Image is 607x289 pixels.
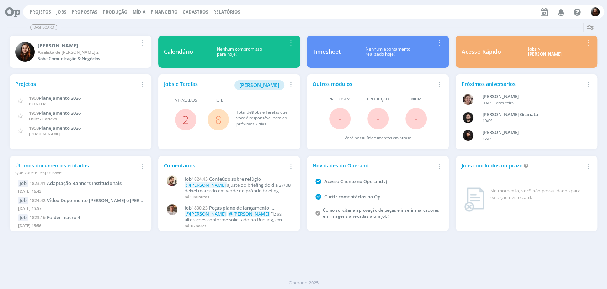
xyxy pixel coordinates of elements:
span: 10/09 [483,118,492,123]
p: ajuste do briefing do dia 27/08 deixei marcado em verde no próprio briefing (alteração de texto n... [185,182,291,193]
span: 1959 [29,110,39,116]
img: B [463,112,473,123]
a: TimesheetNenhum apontamentorealizado hoje! [307,36,449,68]
span: 1958 [29,125,39,131]
span: Vídeo Depoimento Willian Zucolli e Ricardo Souza [47,197,166,203]
span: 1824.42 [30,197,46,203]
a: 8 [215,112,222,127]
span: Peças plano de lançamento - Dermacor Power [185,205,272,217]
span: Planejamento 2026 [39,125,81,131]
div: No momento, você não possui dados para exibição neste card. [490,187,589,201]
button: Mídia [131,9,148,15]
div: Próximos aniversários [461,80,583,88]
img: E [591,7,600,16]
a: Curtir comentários no Op [324,193,380,200]
span: @[PERSON_NAME] [229,211,269,217]
span: 1960 [29,95,39,101]
div: Nenhum apontamento realizado hoje! [341,47,435,57]
span: Propostas [71,9,97,15]
button: Produção [101,9,130,15]
span: [PERSON_NAME] [239,82,279,88]
img: E [15,42,35,62]
span: Terça-feira [494,100,514,105]
div: [DATE] 15:56 [18,221,143,232]
p: Fiz as alterações conforme solicitado no Briefing, em relação ao contorno, eu fiz e apliquei como... [185,211,291,222]
div: Analista de Atendimento Jr 2 [38,49,137,56]
div: - [483,100,582,106]
button: E [590,6,600,18]
span: 1823.41 [30,180,46,186]
div: Calendário [164,47,193,56]
div: Job [18,197,28,204]
span: Mídia [410,96,421,102]
a: 1960Planejamento 2026 [29,94,81,101]
span: Folder macro 4 [47,214,80,221]
div: [DATE] 15:57 [18,204,143,215]
button: Projetos [27,9,53,15]
span: Hoje [214,97,223,103]
a: 2 [182,112,189,127]
img: L [463,130,473,141]
div: Acesso Rápido [461,47,501,56]
span: Propostas [329,96,351,102]
button: Propostas [69,9,100,15]
span: 1824.45 [192,176,208,182]
span: Planejamento 2026 [39,110,81,116]
img: A [463,94,473,105]
a: Produção [103,9,128,15]
button: Cadastros [181,9,211,15]
span: - [376,111,380,126]
div: Luana da Silva de Andrade [483,129,582,136]
div: Outros módulos [313,80,435,88]
a: Financeiro [151,9,178,15]
span: 0 [367,135,369,140]
a: Job1830.23Peças plano de lançamento - Dermacor Power [185,205,291,211]
span: 09/09 [483,100,492,105]
span: 12/09 [483,136,492,141]
div: Últimos documentos editados [15,162,137,176]
div: Comentários [164,162,286,169]
a: Como solicitar a aprovação de peças e inserir marcadores em imagens anexadas a um job? [323,207,439,219]
span: Conteúdo sobre refúgio [209,176,261,182]
a: [PERSON_NAME] [234,81,284,88]
a: Mídia [133,9,145,15]
a: 1824.42Vídeo Depoimento [PERSON_NAME] e [PERSON_NAME] [30,197,166,203]
div: Você possui documentos em atraso [345,135,411,141]
a: Job1824.45Conteúdo sobre refúgio [185,176,291,182]
span: 1830.23 [192,205,208,211]
span: Produção [367,96,389,102]
a: Relatórios [213,9,240,15]
div: Projetos [15,80,137,88]
div: Timesheet [313,47,341,56]
span: @[PERSON_NAME] [186,211,226,217]
a: Acesso Cliente no Operand :) [324,178,387,185]
a: Jobs [56,9,66,15]
span: Dashboard [30,24,57,30]
img: T [167,204,177,215]
div: Aline Beatriz Jackisch [483,93,582,100]
a: Projetos [30,9,51,15]
button: [PERSON_NAME] [234,80,284,90]
a: 1959Planejamento 2026 [29,109,81,116]
span: Planejamento 2026 [39,95,81,101]
div: Nenhum compromisso para hoje! [193,47,286,57]
a: E[PERSON_NAME]Analista de [PERSON_NAME] 2Sobe Comunicação & Negócios [10,36,151,68]
button: Relatórios [211,9,243,15]
div: Total de Jobs e Tarefas que você é responsável para os próximos 7 dias [236,109,287,127]
span: @[PERSON_NAME] [186,182,226,188]
div: Bruno Corralo Granata [483,111,582,118]
span: há 16 horas [185,223,206,228]
div: [DATE] 16:43 [18,187,143,197]
span: 8 [251,109,253,115]
div: Jobs e Tarefas [164,80,286,90]
a: 1823.16Folder macro 4 [30,214,80,221]
img: dashboard_not_found.png [464,187,484,212]
span: PIONEER [29,101,46,107]
span: - [414,111,418,126]
img: G [167,175,177,186]
span: há 5 minutos [185,194,209,200]
div: Eduarda Pereira [38,42,137,49]
div: Novidades do Operand [313,162,435,169]
span: 1823.16 [30,215,46,221]
span: Cadastros [183,9,208,15]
